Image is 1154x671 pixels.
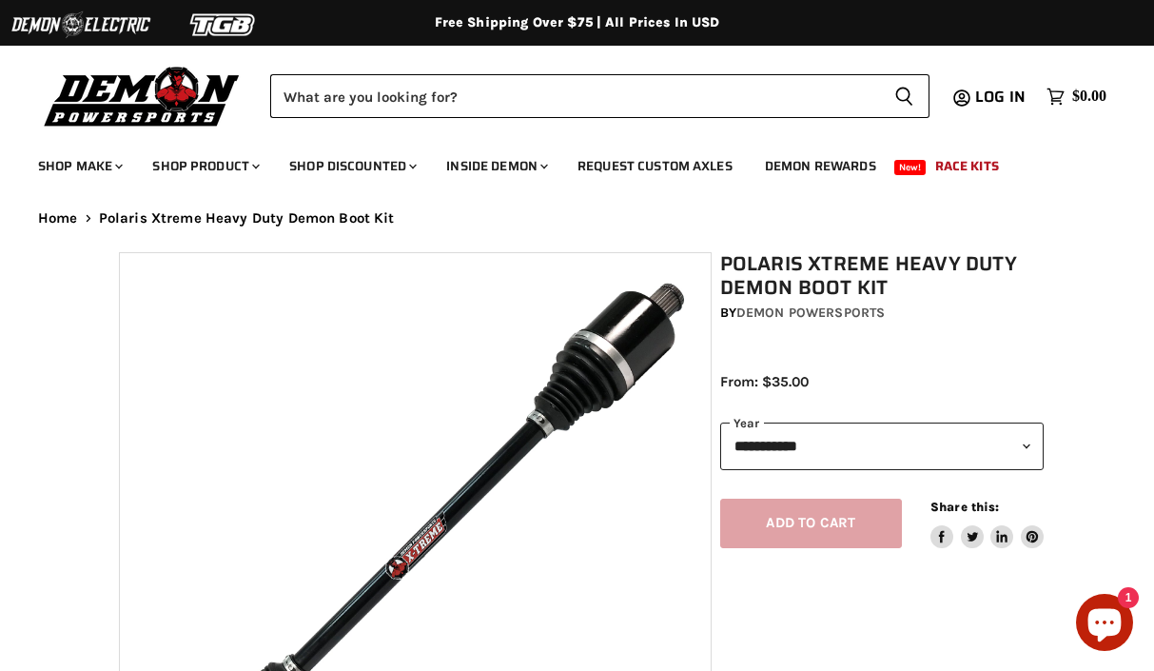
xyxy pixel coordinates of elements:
a: Shop Discounted [275,147,428,186]
form: Product [270,74,929,118]
inbox-online-store-chat: Shopify online store chat [1070,594,1139,656]
a: Demon Rewards [751,147,890,186]
a: Shop Product [138,147,271,186]
span: Share this: [930,500,999,514]
img: Demon Powersports [38,62,246,129]
a: Home [38,210,78,227]
a: Log in [967,89,1037,106]
a: Request Custom Axles [563,147,747,186]
span: Polaris Xtreme Heavy Duty Demon Boot Kit [99,210,395,227]
h1: Polaris Xtreme Heavy Duty Demon Boot Kit [720,252,1044,300]
span: From: $35.00 [720,373,809,390]
div: by [720,303,1044,324]
a: Race Kits [921,147,1013,186]
span: Log in [975,85,1026,109]
a: Demon Powersports [736,305,885,321]
input: Search [270,74,879,118]
a: $0.00 [1037,83,1116,110]
select: year [720,423,1044,469]
img: Demon Electric Logo 2 [10,7,152,43]
ul: Main menu [24,139,1102,186]
span: New! [894,160,927,175]
aside: Share this: [930,499,1044,549]
a: Inside Demon [432,147,559,186]
span: $0.00 [1072,88,1106,106]
a: Shop Make [24,147,134,186]
img: TGB Logo 2 [152,7,295,43]
button: Search [879,74,929,118]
